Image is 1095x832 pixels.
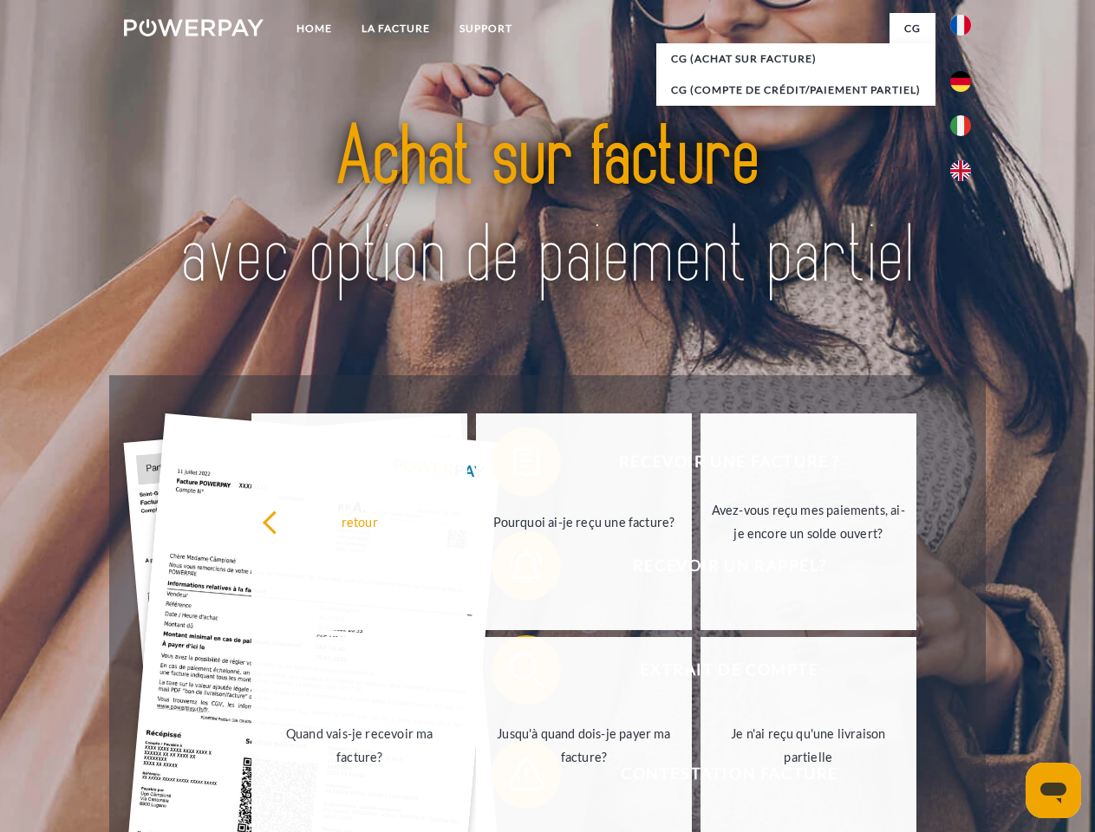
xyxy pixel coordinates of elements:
[124,19,264,36] img: logo-powerpay-white.svg
[347,13,445,44] a: LA FACTURE
[262,510,457,533] div: retour
[445,13,527,44] a: Support
[262,722,457,769] div: Quand vais-je recevoir ma facture?
[890,13,935,44] a: CG
[166,83,929,332] img: title-powerpay_fr.svg
[950,115,971,136] img: it
[711,722,906,769] div: Je n'ai reçu qu'une livraison partielle
[950,15,971,36] img: fr
[1026,763,1081,818] iframe: Bouton de lancement de la fenêtre de messagerie
[711,498,906,545] div: Avez-vous reçu mes paiements, ai-je encore un solde ouvert?
[950,160,971,181] img: en
[486,510,681,533] div: Pourquoi ai-je reçu une facture?
[701,413,916,630] a: Avez-vous reçu mes paiements, ai-je encore un solde ouvert?
[656,75,935,106] a: CG (Compte de crédit/paiement partiel)
[950,71,971,92] img: de
[656,43,935,75] a: CG (achat sur facture)
[282,13,347,44] a: Home
[486,722,681,769] div: Jusqu'à quand dois-je payer ma facture?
